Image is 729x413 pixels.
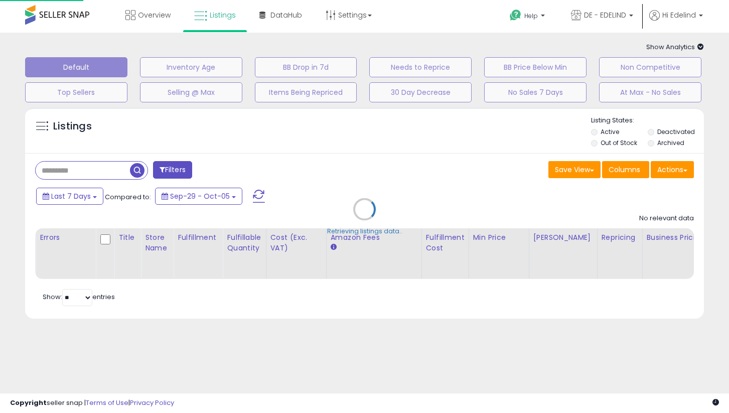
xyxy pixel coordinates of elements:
[599,57,701,77] button: Non Competitive
[369,57,472,77] button: Needs to Reprice
[130,398,174,407] a: Privacy Policy
[10,398,174,408] div: seller snap | |
[255,82,357,102] button: Items Being Repriced
[327,227,402,236] div: Retrieving listings data..
[662,10,696,20] span: Hi Edelind
[484,82,587,102] button: No Sales 7 Days
[646,42,704,52] span: Show Analytics
[509,9,522,22] i: Get Help
[25,57,127,77] button: Default
[140,57,242,77] button: Inventory Age
[10,398,47,407] strong: Copyright
[86,398,128,407] a: Terms of Use
[210,10,236,20] span: Listings
[270,10,302,20] span: DataHub
[599,82,701,102] button: At Max - No Sales
[140,82,242,102] button: Selling @ Max
[502,2,555,33] a: Help
[524,12,538,20] span: Help
[484,57,587,77] button: BB Price Below Min
[584,10,626,20] span: DE - EDELIND
[138,10,171,20] span: Overview
[369,82,472,102] button: 30 Day Decrease
[25,82,127,102] button: Top Sellers
[255,57,357,77] button: BB Drop in 7d
[649,10,703,33] a: Hi Edelind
